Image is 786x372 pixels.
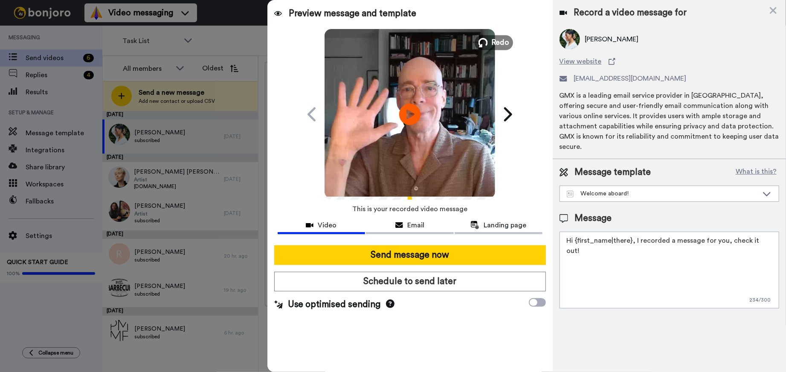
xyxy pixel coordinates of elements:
span: Use optimised sending [288,298,381,311]
div: Welcome aboard! [567,189,758,198]
span: Landing page [484,220,526,230]
a: View website [560,56,779,67]
div: GMX is a leading email service provider in [GEOGRAPHIC_DATA], offering secure and user-friendly e... [560,90,779,152]
img: Message-temps.svg [567,191,574,198]
span: [EMAIL_ADDRESS][DOMAIN_NAME] [574,73,687,84]
span: Video [318,220,336,230]
button: Send message now [274,245,546,265]
button: Schedule to send later [274,272,546,291]
span: Message template [575,166,651,179]
span: Message [575,212,612,225]
span: This is your recorded video message [352,200,467,218]
span: Email [407,220,424,230]
button: What is this? [733,166,779,179]
span: View website [560,56,602,67]
textarea: Hi {first_name|there}, I recorded a message for you, check it out! [560,232,779,308]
